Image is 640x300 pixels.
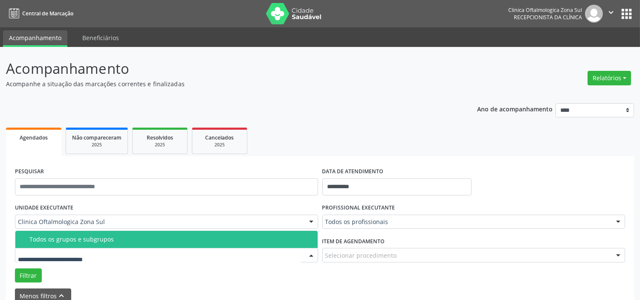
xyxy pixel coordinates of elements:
span: Cancelados [206,134,234,141]
label: PROFISSIONAL EXECUTANTE [322,201,395,215]
button: Relatórios [588,71,631,85]
span: Clinica Oftalmologica Zona Sul [18,218,301,226]
a: Beneficiários [76,30,125,45]
label: DATA DE ATENDIMENTO [322,165,384,178]
img: img [585,5,603,23]
div: Clinica Oftalmologica Zona Sul [508,6,582,14]
div: 2025 [139,142,181,148]
span: Recepcionista da clínica [514,14,582,21]
button: Filtrar [15,268,42,283]
span: Não compareceram [72,134,122,141]
label: PESQUISAR [15,165,44,178]
i:  [606,8,616,17]
p: Acompanhamento [6,58,446,79]
span: Central de Marcação [22,10,73,17]
label: Item de agendamento [322,235,385,248]
button:  [603,5,619,23]
div: 2025 [72,142,122,148]
span: Selecionar procedimento [325,251,397,260]
span: Resolvidos [147,134,173,141]
span: Agendados [20,134,48,141]
label: UNIDADE EXECUTANTE [15,201,73,215]
a: Acompanhamento [3,30,67,47]
button: apps [619,6,634,21]
span: Todos os profissionais [325,218,608,226]
div: 2025 [198,142,241,148]
p: Acompanhe a situação das marcações correntes e finalizadas [6,79,446,88]
div: Todos os grupos e subgrupos [29,236,313,243]
p: Ano de acompanhamento [477,103,553,114]
a: Central de Marcação [6,6,73,20]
